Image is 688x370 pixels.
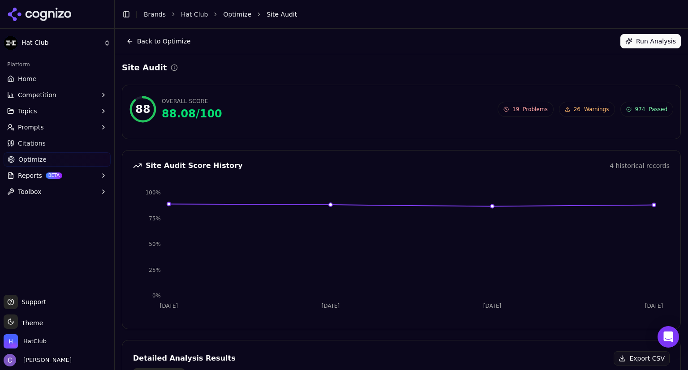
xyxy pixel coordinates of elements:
[149,267,161,273] tspan: 25%
[144,10,663,19] nav: breadcrumb
[4,120,111,134] button: Prompts
[4,72,111,86] a: Home
[149,215,161,222] tspan: 75%
[21,39,100,47] span: Hat Club
[620,34,681,48] button: Run Analysis
[162,98,222,105] div: Overall Score
[574,106,580,113] span: 26
[18,155,47,164] span: Optimize
[18,107,37,116] span: Topics
[122,34,195,48] button: Back to Optimize
[4,136,111,151] a: Citations
[133,161,243,170] div: Site Audit Score History
[512,106,519,113] span: 19
[144,11,166,18] a: Brands
[4,168,111,183] button: ReportsBETA
[635,106,645,113] span: 974
[46,172,62,179] span: BETA
[23,337,47,345] span: HatClub
[18,171,42,180] span: Reports
[4,334,18,348] img: HatClub
[122,61,167,74] h2: Site Audit
[18,123,44,132] span: Prompts
[18,74,36,83] span: Home
[614,351,670,366] button: Export CSV
[181,10,208,19] a: Hat Club
[20,356,72,364] span: [PERSON_NAME]
[645,303,663,309] tspan: [DATE]
[152,293,161,299] tspan: 0%
[149,241,161,247] tspan: 50%
[223,10,251,19] a: Optimize
[4,152,111,167] a: Optimize
[18,187,42,196] span: Toolbox
[4,354,72,366] button: Open user button
[18,297,46,306] span: Support
[4,354,16,366] img: Chris Hayes
[649,106,667,113] span: Passed
[4,57,111,72] div: Platform
[135,102,150,116] div: 88
[483,303,502,309] tspan: [DATE]
[4,334,47,348] button: Open organization switcher
[523,106,547,113] span: Problems
[4,185,111,199] button: Toolbox
[160,303,178,309] tspan: [DATE]
[146,189,161,196] tspan: 100%
[18,139,46,148] span: Citations
[18,319,43,327] span: Theme
[133,355,236,362] div: Detailed Analysis Results
[267,10,297,19] span: Site Audit
[610,161,670,170] div: 4 historical records
[4,36,18,50] img: Hat Club
[162,107,222,121] div: 88.08 / 100
[658,326,679,348] div: Open Intercom Messenger
[584,106,609,113] span: Warnings
[322,303,340,309] tspan: [DATE]
[4,104,111,118] button: Topics
[4,88,111,102] button: Competition
[18,90,56,99] span: Competition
